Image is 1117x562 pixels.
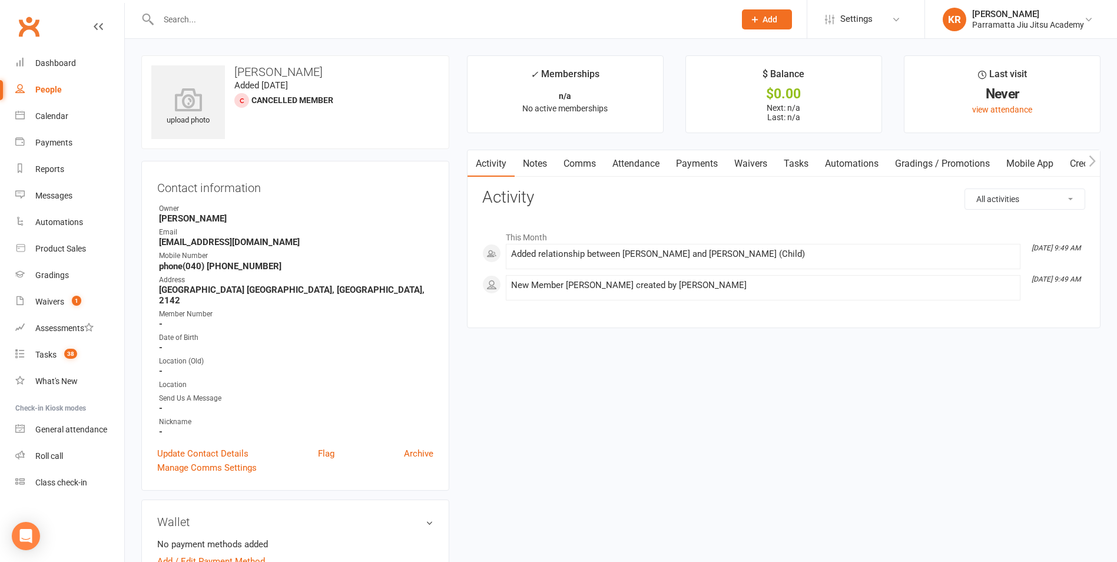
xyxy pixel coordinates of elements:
[15,183,124,209] a: Messages
[915,88,1089,100] div: Never
[972,19,1084,30] div: Parramatta Jiu Jitsu Academy
[668,150,726,177] a: Payments
[35,270,69,280] div: Gradings
[159,416,433,428] div: Nickname
[159,203,433,214] div: Owner
[159,356,433,367] div: Location (Old)
[15,236,124,262] a: Product Sales
[511,249,1015,259] div: Added relationship between [PERSON_NAME] and [PERSON_NAME] (Child)
[35,451,63,461] div: Roll call
[12,522,40,550] div: Open Intercom Messenger
[64,349,77,359] span: 38
[404,447,433,461] a: Archive
[159,342,433,353] strong: -
[972,105,1032,114] a: view attendance
[234,80,288,91] time: Added [DATE]
[35,376,78,386] div: What's New
[159,261,433,272] strong: phone(040) [PHONE_NUMBER]
[318,447,334,461] a: Flag
[14,12,44,41] a: Clubworx
[559,91,571,101] strong: n/a
[35,138,72,147] div: Payments
[763,15,777,24] span: Add
[159,366,433,376] strong: -
[604,150,668,177] a: Attendance
[159,213,433,224] strong: [PERSON_NAME]
[15,289,124,315] a: Waivers 1
[159,250,433,262] div: Mobile Number
[35,217,83,227] div: Automations
[159,227,433,238] div: Email
[151,88,225,127] div: upload photo
[468,150,515,177] a: Activity
[763,67,804,88] div: $ Balance
[943,8,966,31] div: KR
[157,537,433,551] li: No payment methods added
[482,189,1085,207] h3: Activity
[887,150,998,177] a: Gradings / Promotions
[531,67,599,88] div: Memberships
[157,515,433,528] h3: Wallet
[775,150,817,177] a: Tasks
[15,342,124,368] a: Tasks 38
[159,332,433,343] div: Date of Birth
[35,85,62,94] div: People
[35,164,64,174] div: Reports
[159,275,433,286] div: Address
[817,150,887,177] a: Automations
[35,350,57,359] div: Tasks
[159,393,433,404] div: Send Us A Message
[159,379,433,391] div: Location
[35,478,87,487] div: Class check-in
[35,191,72,200] div: Messages
[35,244,86,253] div: Product Sales
[15,262,124,289] a: Gradings
[531,69,538,80] i: ✓
[159,285,433,306] strong: [GEOGRAPHIC_DATA] [GEOGRAPHIC_DATA], [GEOGRAPHIC_DATA], 2142
[697,88,871,100] div: $0.00
[35,58,76,68] div: Dashboard
[998,150,1062,177] a: Mobile App
[15,470,124,496] a: Class kiosk mode
[15,209,124,236] a: Automations
[15,443,124,470] a: Roll call
[251,95,333,105] span: Cancelled member
[72,296,81,306] span: 1
[515,150,555,177] a: Notes
[15,315,124,342] a: Assessments
[155,11,727,28] input: Search...
[972,9,1084,19] div: [PERSON_NAME]
[15,77,124,103] a: People
[159,237,433,247] strong: [EMAIL_ADDRESS][DOMAIN_NAME]
[35,111,68,121] div: Calendar
[555,150,604,177] a: Comms
[15,130,124,156] a: Payments
[978,67,1027,88] div: Last visit
[1032,275,1080,283] i: [DATE] 9:49 AM
[35,425,107,434] div: General attendance
[157,447,248,461] a: Update Contact Details
[35,297,64,306] div: Waivers
[482,225,1085,244] li: This Month
[159,319,433,329] strong: -
[742,9,792,29] button: Add
[1032,244,1080,252] i: [DATE] 9:49 AM
[159,403,433,414] strong: -
[15,156,124,183] a: Reports
[726,150,775,177] a: Waivers
[511,280,1015,290] div: New Member [PERSON_NAME] created by [PERSON_NAME]
[697,103,871,122] p: Next: n/a Last: n/a
[840,6,873,32] span: Settings
[159,309,433,320] div: Member Number
[15,368,124,395] a: What's New
[15,416,124,443] a: General attendance kiosk mode
[157,177,433,194] h3: Contact information
[15,50,124,77] a: Dashboard
[15,103,124,130] a: Calendar
[35,323,94,333] div: Assessments
[522,104,608,113] span: No active memberships
[157,461,257,475] a: Manage Comms Settings
[159,427,433,437] strong: -
[151,65,439,78] h3: [PERSON_NAME]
